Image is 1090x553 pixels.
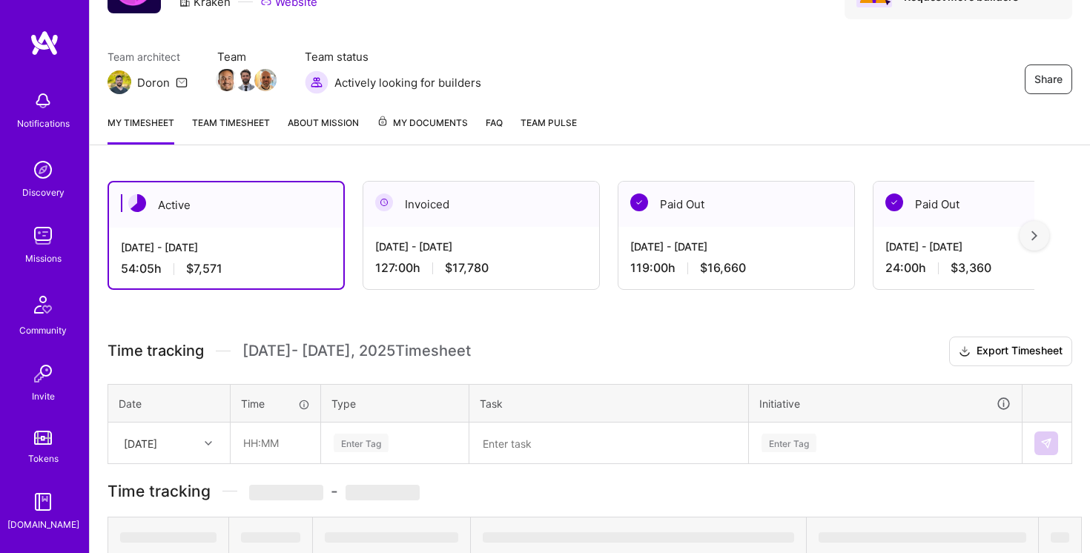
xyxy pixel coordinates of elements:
[288,115,359,145] a: About Mission
[34,431,52,445] img: tokens
[128,194,146,212] img: Active
[108,70,131,94] img: Team Architect
[32,388,55,404] div: Invite
[19,322,67,338] div: Community
[483,532,794,543] span: ‌
[124,435,157,451] div: [DATE]
[121,239,331,255] div: [DATE] - [DATE]
[700,260,746,276] span: $16,660
[469,384,749,423] th: Task
[334,431,389,454] div: Enter Tag
[241,532,300,543] span: ‌
[521,115,577,145] a: Team Pulse
[363,182,599,227] div: Invoiced
[249,482,420,500] span: -
[28,155,58,185] img: discovery
[108,342,204,360] span: Time tracking
[25,287,61,322] img: Community
[205,440,212,447] i: icon Chevron
[305,70,328,94] img: Actively looking for builders
[217,67,237,93] a: Team Member Avatar
[321,384,469,423] th: Type
[630,193,648,211] img: Paid Out
[521,117,577,128] span: Team Pulse
[375,260,587,276] div: 127:00 h
[1051,532,1069,543] span: ‌
[325,532,458,543] span: ‌
[254,69,277,91] img: Team Member Avatar
[176,76,188,88] i: icon Mail
[1031,231,1037,241] img: right
[759,395,1011,412] div: Initiative
[30,30,59,56] img: logo
[28,86,58,116] img: bell
[28,451,59,466] div: Tokens
[28,487,58,517] img: guide book
[305,49,481,64] span: Team status
[618,182,854,227] div: Paid Out
[630,239,842,254] div: [DATE] - [DATE]
[108,384,231,423] th: Date
[819,532,1026,543] span: ‌
[1040,437,1052,449] img: Submit
[242,342,471,360] span: [DATE] - [DATE] , 2025 Timesheet
[375,193,393,211] img: Invoiced
[192,115,270,145] a: Team timesheet
[762,431,816,454] div: Enter Tag
[630,260,842,276] div: 119:00 h
[231,423,320,463] input: HH:MM
[959,344,971,360] i: icon Download
[120,532,217,543] span: ‌
[885,193,903,211] img: Paid Out
[445,260,489,276] span: $17,780
[237,67,256,93] a: Team Member Avatar
[486,115,503,145] a: FAQ
[109,182,343,228] div: Active
[28,359,58,388] img: Invite
[217,49,275,64] span: Team
[235,69,257,91] img: Team Member Avatar
[377,115,468,145] a: My Documents
[241,396,310,411] div: Time
[375,239,587,254] div: [DATE] - [DATE]
[377,115,468,131] span: My Documents
[28,221,58,251] img: teamwork
[216,69,238,91] img: Team Member Avatar
[249,485,323,500] span: ‌
[346,485,420,500] span: ‌
[121,261,331,276] div: 54:05 h
[17,116,70,131] div: Notifications
[186,261,222,276] span: $7,571
[949,337,1072,366] button: Export Timesheet
[1034,72,1063,87] span: Share
[22,185,65,200] div: Discovery
[334,75,481,90] span: Actively looking for builders
[1025,64,1072,94] button: Share
[951,260,991,276] span: $3,360
[256,67,275,93] a: Team Member Avatar
[25,251,62,266] div: Missions
[108,482,1072,500] h3: Time tracking
[7,517,79,532] div: [DOMAIN_NAME]
[108,115,174,145] a: My timesheet
[137,75,170,90] div: Doron
[108,49,188,64] span: Team architect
